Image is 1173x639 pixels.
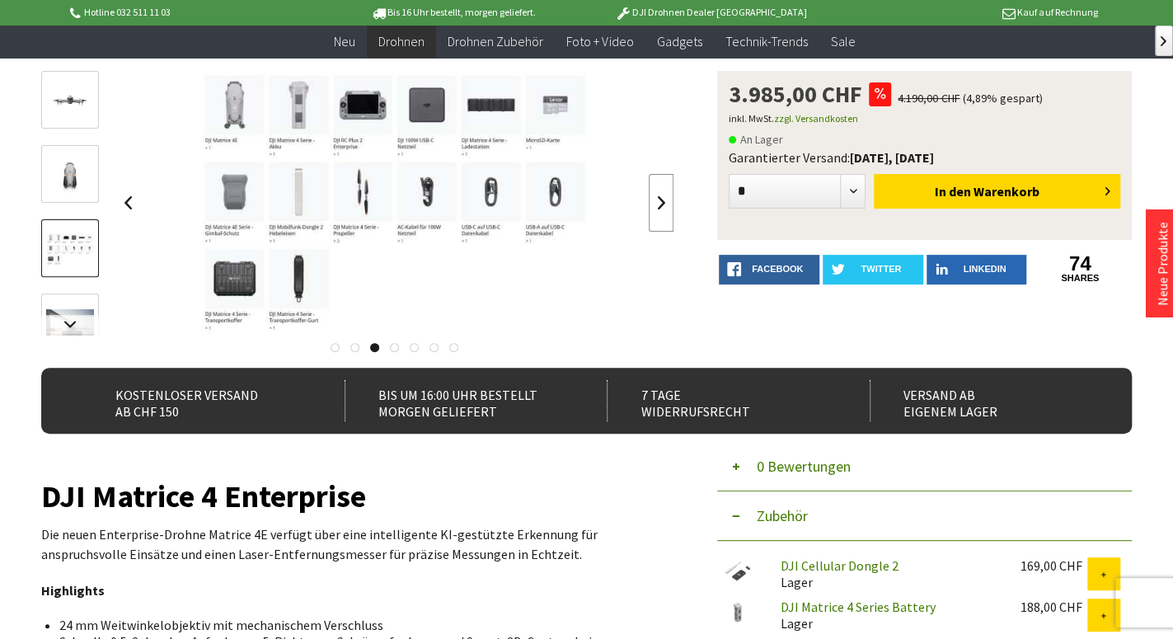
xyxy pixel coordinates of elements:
[729,129,783,149] span: An Lager
[781,557,899,574] a: DJI Cellular Dongle 2
[1030,255,1130,273] a: 74
[322,25,367,59] a: Neu
[963,264,1006,274] span: LinkedIn
[752,264,803,274] span: facebook
[436,25,555,59] a: Drohnen Zubehör
[729,109,1120,129] p: inkl. MwSt.
[717,491,1132,541] button: Zubehör
[46,87,94,115] img: Vorschau: DJI Matrice 4E
[582,2,839,22] p: DJI Drohnen Dealer [GEOGRAPHIC_DATA]
[325,2,582,22] p: Bis 16 Uhr bestellt, morgen geliefert.
[1021,599,1087,615] div: 188,00 CHF
[1154,222,1171,306] a: Neue Produkte
[367,25,436,59] a: Drohnen
[448,33,543,49] span: Drohnen Zubehör
[645,25,713,59] a: Gadgets
[555,25,645,59] a: Foto + Video
[935,183,971,200] span: In den
[82,380,313,421] div: Kostenloser Versand ab CHF 150
[850,149,934,166] b: [DATE], [DATE]
[41,524,673,564] p: Die neuen Enterprise-Drohne Matrice 4E verfügt über eine intelligente KI-gestützte Erkennung für ...
[345,380,575,421] div: Bis um 16:00 Uhr bestellt Morgen geliefert
[656,33,701,49] span: Gadgets
[781,599,936,615] a: DJI Matrice 4 Series Battery
[717,557,758,585] img: DJI Cellular Dongle 2
[830,33,855,49] span: Sale
[334,33,355,49] span: Neu
[41,485,673,508] h1: DJI Matrice 4 Enterprise
[974,183,1039,200] span: Warenkorb
[717,442,1132,491] button: 0 Bewertungen
[725,33,807,49] span: Technik-Trends
[713,25,819,59] a: Technik-Trends
[962,91,1042,106] span: (4,89% gespart)
[729,82,862,106] span: 3.985,00 CHF
[607,380,838,421] div: 7 Tage Widerrufsrecht
[67,2,324,22] p: Hotline 032 511 11 03
[378,33,425,49] span: Drohnen
[717,599,758,626] img: DJI Matrice 4 Series Battery
[1161,36,1166,46] span: 
[41,582,105,599] strong: Highlights
[927,255,1027,284] a: LinkedIn
[774,112,858,125] a: zzgl. Versandkosten
[861,264,901,274] span: twitter
[874,174,1120,209] button: In den Warenkorb
[1030,273,1130,284] a: shares
[719,255,819,284] a: facebook
[767,599,1008,632] div: Lager
[767,557,1008,590] div: Lager
[729,149,1120,166] div: Garantierter Versand:
[1021,557,1087,574] div: 169,00 CHF
[840,2,1097,22] p: Kauf auf Rechnung
[566,33,633,49] span: Foto + Video
[59,617,660,633] li: 24 mm Weitwinkelobjektiv mit mechanischem Verschluss
[819,25,866,59] a: Sale
[898,91,960,106] span: 4.190,00 CHF
[823,255,923,284] a: twitter
[870,380,1100,421] div: Versand ab eigenem Lager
